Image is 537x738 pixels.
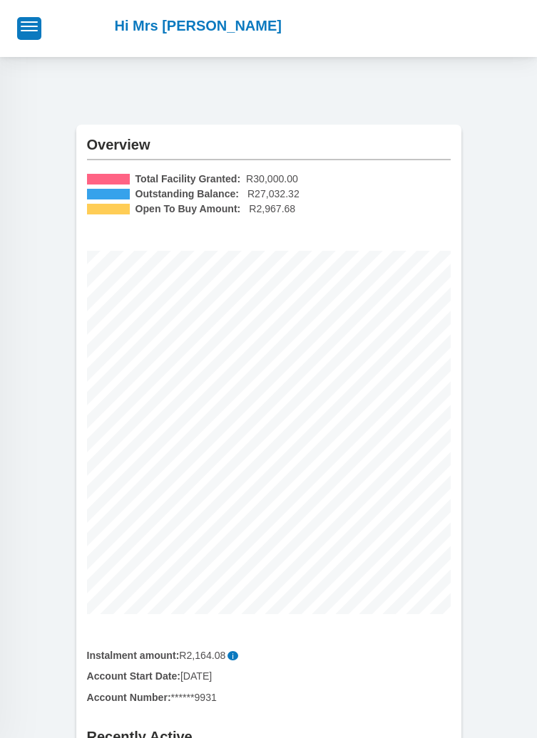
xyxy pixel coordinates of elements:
[87,125,451,153] h2: Overview
[246,172,298,187] span: R30,000.00
[249,202,295,217] span: R2,967.68
[135,172,241,187] b: Total Facility Granted:
[87,648,451,663] div: R2,164.08
[87,670,180,682] b: Account Start Date:
[87,692,171,703] b: Account Number:
[76,669,461,684] div: [DATE]
[135,202,241,217] b: Open To Buy Amount:
[114,17,281,34] h2: Hi Mrs [PERSON_NAME]
[247,187,300,202] span: R27,032.32
[227,651,238,660] span: i
[87,650,180,661] b: Instalment amount:
[135,187,240,202] b: Outstanding Balance:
